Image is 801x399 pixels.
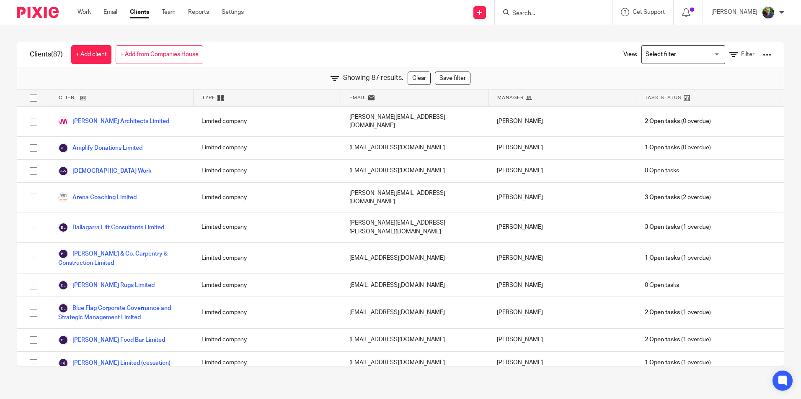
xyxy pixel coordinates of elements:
span: 2 Open tasks [645,335,680,344]
input: Search [512,10,587,18]
div: [EMAIL_ADDRESS][DOMAIN_NAME] [341,137,488,159]
div: [PERSON_NAME] [488,297,636,328]
a: [PERSON_NAME] Rugs Limited [58,280,155,290]
div: [PERSON_NAME][EMAIL_ADDRESS][PERSON_NAME][DOMAIN_NAME] [341,212,488,242]
span: 1 Open tasks [645,358,680,367]
div: Limited company [193,329,341,351]
a: Amplify Donations Limited [58,143,142,153]
img: svg%3E [58,223,68,233]
img: Pixie [17,7,59,18]
a: Email [103,8,117,16]
span: 3 Open tasks [645,223,680,231]
a: Team [162,8,176,16]
div: [PERSON_NAME] [488,107,636,136]
img: Alan%20Mee%20Architect%20Logo%20.png [58,116,68,126]
div: View: [611,42,771,67]
div: [PERSON_NAME] [488,160,636,182]
img: svg%3E [58,358,68,368]
span: 2 Open tasks [645,308,680,317]
span: 0 Open tasks [645,281,679,289]
span: (1 overdue) [645,254,711,262]
span: Get Support [633,9,665,15]
div: Limited company [193,160,341,182]
span: (1 overdue) [645,308,711,317]
div: [PERSON_NAME] [488,212,636,242]
a: + Add client [71,45,111,64]
span: Client [59,94,78,101]
div: [PERSON_NAME][EMAIL_ADDRESS][DOMAIN_NAME] [341,183,488,212]
a: Blue Flag Corporate Governance and Strategic Management Limited [58,303,185,322]
img: Arena%20Coaching%20Logo.png [58,192,68,202]
div: [PERSON_NAME] [488,183,636,212]
a: Reports [188,8,209,16]
a: Settings [222,8,244,16]
div: [PERSON_NAME] [488,137,636,159]
img: svg%3E [58,249,68,259]
span: 3 Open tasks [645,193,680,202]
div: [PERSON_NAME] [488,352,636,374]
a: [DEMOGRAPHIC_DATA] Work [58,166,152,176]
a: + Add from Companies House [116,45,203,64]
div: Limited company [193,297,341,328]
a: Clear [408,72,431,85]
a: Ballagarra Lift Consultants Limited [58,223,164,233]
span: 0 Open tasks [645,166,679,175]
span: Email [349,94,366,101]
a: Save filter [435,72,470,85]
span: (1 overdue) [645,358,711,367]
span: 1 Open tasks [645,143,680,152]
span: (87) [51,51,63,58]
a: [PERSON_NAME] Architects Limited [58,116,169,126]
a: Work [78,8,91,16]
div: Limited company [193,183,341,212]
div: [EMAIL_ADDRESS][DOMAIN_NAME] [341,160,488,182]
input: Select all [26,90,41,106]
span: 2 Open tasks [645,117,680,125]
div: [EMAIL_ADDRESS][DOMAIN_NAME] [341,274,488,297]
a: [PERSON_NAME] & Co. Carpentry & Construction Limited [58,249,185,267]
div: Limited company [193,274,341,297]
span: Task Status [645,94,682,101]
img: svg%3E [58,143,68,153]
img: svg%3E [58,280,68,290]
img: svg%3E [58,166,68,176]
span: Filter [741,51,754,57]
div: Search for option [641,45,725,64]
span: (0 overdue) [645,143,711,152]
span: (0 overdue) [645,117,711,125]
a: [PERSON_NAME] Food Bar Limited [58,335,165,345]
span: Type [202,94,215,101]
div: [PERSON_NAME][EMAIL_ADDRESS][DOMAIN_NAME] [341,107,488,136]
div: [EMAIL_ADDRESS][DOMAIN_NAME] [341,329,488,351]
div: Limited company [193,212,341,242]
div: [PERSON_NAME] [488,329,636,351]
span: Showing 87 results. [343,73,403,83]
span: Manager [497,94,524,101]
div: Limited company [193,137,341,159]
a: [PERSON_NAME] Limited (cessation) [58,358,171,368]
div: [EMAIL_ADDRESS][DOMAIN_NAME] [341,352,488,374]
h1: Clients [30,50,63,59]
img: svg%3E [58,335,68,345]
div: Limited company [193,243,341,274]
div: [PERSON_NAME] [488,274,636,297]
div: [EMAIL_ADDRESS][DOMAIN_NAME] [341,243,488,274]
span: 1 Open tasks [645,254,680,262]
span: (2 overdue) [645,193,711,202]
img: download.png [762,6,775,19]
a: Clients [130,8,149,16]
p: [PERSON_NAME] [711,8,757,16]
div: Limited company [193,107,341,136]
div: [PERSON_NAME] [488,243,636,274]
div: [EMAIL_ADDRESS][DOMAIN_NAME] [341,297,488,328]
img: svg%3E [58,303,68,313]
span: (1 overdue) [645,335,711,344]
input: Search for option [643,47,720,62]
a: Arena Coaching Limited [58,192,137,202]
div: Limited company [193,352,341,374]
span: (1 overdue) [645,223,711,231]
